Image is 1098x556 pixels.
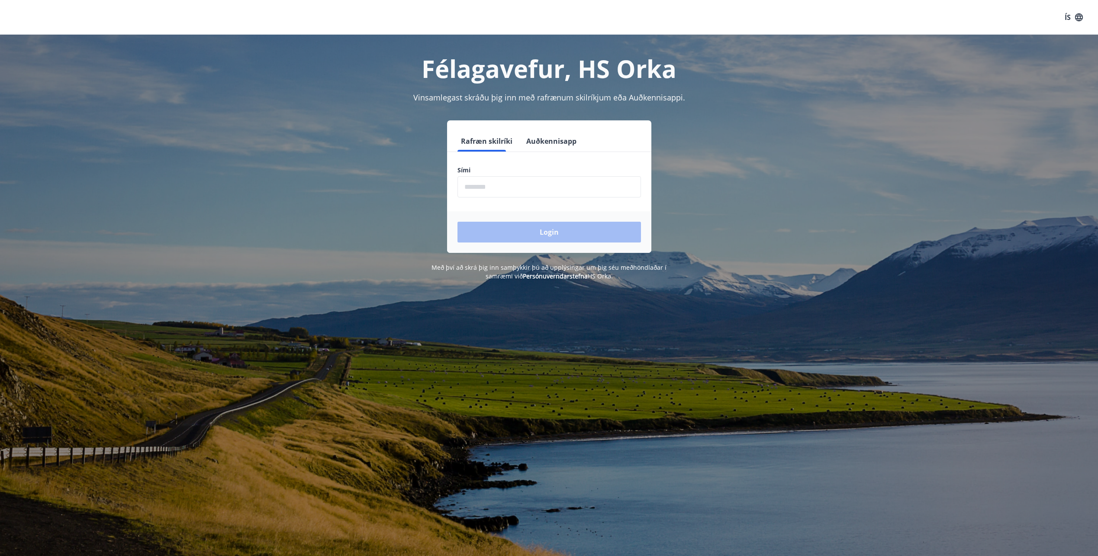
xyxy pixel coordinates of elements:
[457,131,516,152] button: Rafræn skilríki
[457,166,641,175] label: Sími
[248,52,850,85] h1: Félagavefur, HS Orka
[431,263,667,280] span: Með því að skrá þig inn samþykkir þú að upplýsingar um þig séu meðhöndlaðar í samræmi við HS Orka.
[523,272,588,280] a: Persónuverndarstefna
[523,131,580,152] button: Auðkennisapp
[413,92,685,103] span: Vinsamlegast skráðu þig inn með rafrænum skilríkjum eða Auðkennisappi.
[1060,10,1088,25] button: ÍS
